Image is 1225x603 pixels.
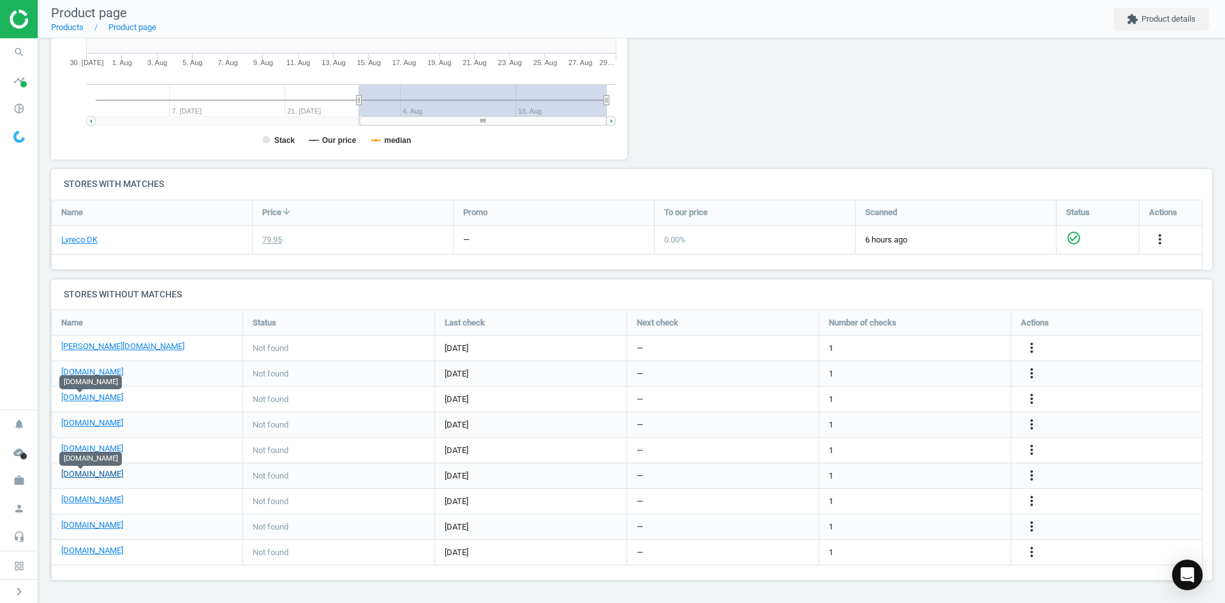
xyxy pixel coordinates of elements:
tspan: 15. Aug [357,59,380,66]
span: Not found [253,521,288,533]
span: 1 [829,343,833,354]
span: Not found [253,419,288,431]
span: — [637,521,643,533]
tspan: 7. Aug [218,59,237,66]
i: notifications [7,412,31,436]
a: [DOMAIN_NAME] [61,545,123,556]
i: more_vert [1024,442,1039,458]
span: 1 [829,394,833,405]
span: 1 [829,496,833,507]
span: — [637,445,643,456]
span: — [637,343,643,354]
span: 0.00 % [664,235,686,244]
div: [DOMAIN_NAME] [59,375,122,389]
span: [DATE] [445,496,617,507]
tspan: median [384,136,411,145]
span: 1 [829,368,833,380]
button: more_vert [1152,232,1168,248]
span: — [637,419,643,431]
a: [PERSON_NAME][DOMAIN_NAME] [61,341,184,352]
span: [DATE] [445,419,617,431]
span: Not found [253,496,288,507]
tspan: 21. Aug [463,59,486,66]
span: [DATE] [445,445,617,456]
a: Product page [108,22,156,32]
img: ajHJNr6hYgQAAAAASUVORK5CYII= [10,10,100,29]
i: chevron_right [11,584,27,599]
tspan: 13. Aug [322,59,345,66]
span: Promo [463,207,487,218]
div: — [463,234,470,246]
span: Status [253,317,276,329]
tspan: 25. Aug [533,59,557,66]
button: more_vert [1024,391,1039,408]
button: more_vert [1024,468,1039,484]
button: extensionProduct details [1113,8,1209,31]
span: Not found [253,343,288,354]
a: [DOMAIN_NAME] [61,392,123,403]
a: [DOMAIN_NAME] [61,366,123,378]
button: more_vert [1024,417,1039,433]
button: more_vert [1024,544,1039,561]
div: Open Intercom Messenger [1172,560,1203,590]
tspan: 17. Aug [392,59,416,66]
tspan: 3. Aug [147,59,167,66]
h4: Stores with matches [51,169,1212,199]
i: more_vert [1024,544,1039,560]
span: — [637,368,643,380]
a: Products [51,22,84,32]
span: 1 [829,445,833,456]
i: person [7,496,31,521]
span: [DATE] [445,470,617,482]
span: — [637,394,643,405]
span: Not found [253,547,288,558]
span: 1 [829,521,833,533]
span: To our price [664,207,708,218]
button: chevron_right [3,583,35,600]
a: [DOMAIN_NAME] [61,519,123,531]
tspan: 19. Aug [427,59,451,66]
span: [DATE] [445,394,617,405]
tspan: 1. Aug [112,59,132,66]
i: work [7,468,31,493]
span: [DATE] [445,521,617,533]
img: wGWNvw8QSZomAAAAABJRU5ErkJggg== [13,131,25,143]
button: more_vert [1024,493,1039,510]
span: — [637,470,643,482]
span: 1 [829,419,833,431]
i: more_vert [1024,493,1039,509]
tspan: 23. Aug [498,59,522,66]
span: Scanned [865,207,897,218]
span: Not found [253,445,288,456]
tspan: 5. Aug [182,59,202,66]
span: — [637,547,643,558]
i: timeline [7,68,31,93]
button: more_vert [1024,519,1039,535]
tspan: Stack [274,136,295,145]
span: Not found [253,470,288,482]
div: [DOMAIN_NAME] [59,452,122,466]
tspan: Our price [322,136,357,145]
span: Price [262,207,281,218]
span: Name [61,207,83,218]
i: cloud_done [7,440,31,465]
span: Not found [253,394,288,405]
i: search [7,40,31,64]
tspan: 11. Aug [286,59,310,66]
tspan: 9. Aug [253,59,273,66]
span: 6 hours ago [865,234,1046,246]
span: 1 [829,547,833,558]
span: Last check [445,317,485,329]
i: more_vert [1024,468,1039,483]
a: Lyreco DK [61,234,98,246]
a: [DOMAIN_NAME] [61,443,123,454]
span: Actions [1021,317,1049,329]
button: more_vert [1024,340,1039,357]
i: headset_mic [7,525,31,549]
i: more_vert [1024,366,1039,381]
span: Product page [51,5,127,20]
a: [DOMAIN_NAME] [61,494,123,505]
span: [DATE] [445,368,617,380]
span: Number of checks [829,317,896,329]
a: [DOMAIN_NAME] [61,468,123,480]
